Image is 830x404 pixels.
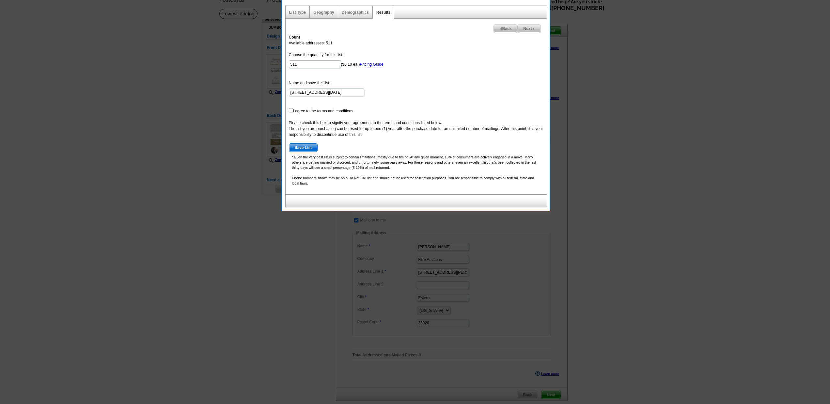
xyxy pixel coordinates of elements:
span: Back [494,25,517,33]
a: Geography [313,10,334,15]
label: Name and save this list: [289,80,330,86]
button: Save List [289,143,318,152]
a: Pricing Guide [360,62,384,67]
a: Results [376,10,390,15]
span: Next [518,25,540,33]
a: Back [493,24,518,33]
span: Save List [289,144,318,152]
img: button-prev-arrow-gray.png [499,27,502,30]
a: Next [517,24,540,33]
div: Please check this box to signify your agreement to the terms and conditions listed below. The lis... [289,120,543,137]
div: Available addresses: 511 [286,31,547,194]
iframe: LiveChat chat widget [699,252,830,404]
label: Choose the quantity for this list: [289,52,343,58]
form: ($0.10 ea.) I agree to the terms and conditions. [289,52,543,152]
a: List Type [289,10,306,15]
p: * Even the very best list is subject to certain limitations, mostly due to timing. At any given m... [289,154,543,170]
a: Demographics [342,10,369,15]
p: Phone numbers shown may be on a Do Not Call list and should not be used for solicitation purposes... [289,175,543,186]
strong: Count [289,35,300,40]
img: button-next-arrow-gray.png [532,27,535,30]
